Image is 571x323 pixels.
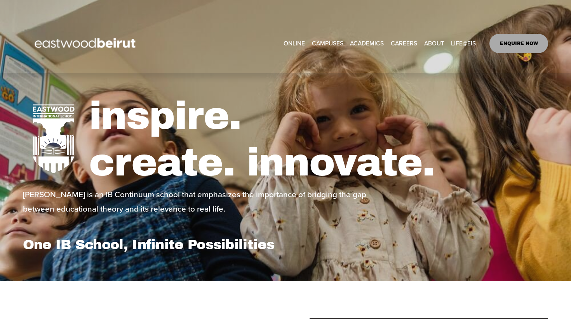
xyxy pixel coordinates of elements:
a: ENQUIRE NOW [489,34,548,53]
a: ONLINE [284,37,305,49]
a: folder dropdown [312,37,343,49]
h1: One IB School, Infinite Possibilities [23,236,284,253]
h1: inspire. create. innovate. [89,93,548,186]
a: CAREERS [391,37,417,49]
span: ACADEMICS [350,38,384,49]
span: CAMPUSES [312,38,343,49]
a: folder dropdown [424,37,444,49]
span: LIFE@EIS [451,38,476,49]
a: folder dropdown [350,37,384,49]
img: EastwoodIS Global Site [23,24,150,63]
p: [PERSON_NAME] is an IB Continuum school that emphasizes the importance of bridging the gap betwee... [23,187,394,216]
a: folder dropdown [451,37,476,49]
span: ABOUT [424,38,444,49]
